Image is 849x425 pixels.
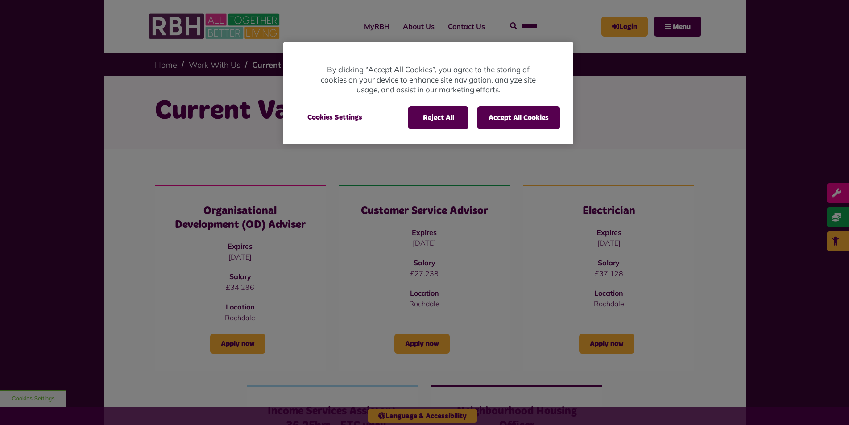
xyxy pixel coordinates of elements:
button: Cookies Settings [297,106,373,128]
button: Reject All [408,106,468,129]
div: Cookie banner [283,42,573,144]
button: Accept All Cookies [477,106,560,129]
div: Privacy [283,42,573,144]
p: By clicking “Accept All Cookies”, you agree to the storing of cookies on your device to enhance s... [319,65,538,95]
